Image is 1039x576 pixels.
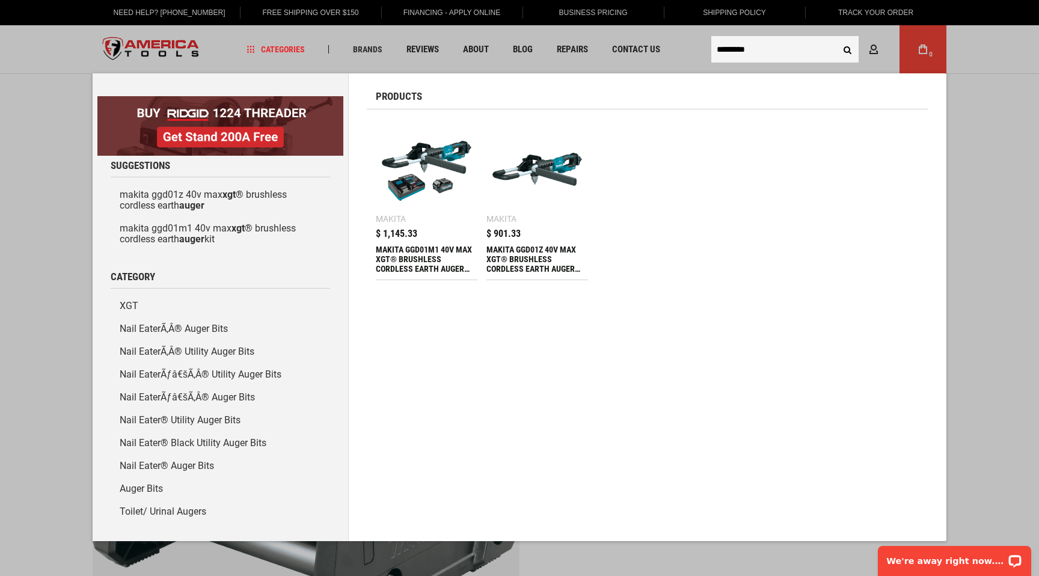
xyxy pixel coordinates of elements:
a: Nail Eater® Auger Bits [111,455,330,477]
a: makita ggd01m1 40v maxxgt® brushless cordless earthaugerkit [111,217,330,251]
a: MAKITA GGD01M1 40V MAX XGT® BRUSHLESS CORDLESS EARTH AUGER KIT, WITH ONE BATTERY (4.0AH) Makita $... [376,118,477,280]
span: $ 901.33 [486,229,521,239]
span: $ 1,145.33 [376,229,417,239]
img: MAKITA GGD01M1 40V MAX XGT® BRUSHLESS CORDLESS EARTH AUGER KIT, WITH ONE BATTERY (4.0AH) [382,124,471,214]
span: Suggestions [111,161,170,171]
b: auger [179,233,204,245]
a: Auger Bits [111,477,330,500]
iframe: LiveChat chat widget [870,538,1039,576]
b: xgt [222,189,236,200]
a: Nail Eater® Black Utility Auger Bits [111,432,330,455]
div: Makita [376,215,406,223]
a: BOGO: Buy RIDGID® 1224 Threader, Get Stand 200A Free! [97,96,343,105]
img: MAKITA GGD01Z 40V MAX XGT® BRUSHLESS CORDLESS EARTH AUGER (TOOL ONLY) [492,124,582,214]
button: Search [836,38,859,61]
span: Products [376,91,422,102]
a: Toilet/ Urinal Augers [111,500,330,523]
a: Nail EaterÃ‚Â® Utility Auger Bits [111,340,330,363]
a: MAKITA GGD01Z 40V MAX XGT® BRUSHLESS CORDLESS EARTH AUGER (TOOL ONLY) Makita $ 901.33 MAKITA GGD0... [486,118,588,280]
div: MAKITA GGD01M1 40V MAX XGT® BRUSHLESS CORDLESS EARTH AUGER KIT, WITH ONE BATTERY (4.0AH) [376,245,477,274]
a: Nail Eater® Utility Auger Bits [111,409,330,432]
b: xgt [231,222,245,234]
span: Brands [353,45,382,54]
b: auger [179,200,204,211]
span: Categories [247,45,305,54]
a: Nail EaterÃƒâ€šÃ‚Â® Utility Auger Bits [111,363,330,386]
a: XGT [111,295,330,317]
a: makita ggd01z 40v maxxgt® brushless cordless earthauger [111,183,330,217]
div: Makita [486,215,516,223]
img: BOGO: Buy RIDGID® 1224 Threader, Get Stand 200A Free! [97,96,343,156]
span: Category [111,272,155,282]
a: Brands [348,41,388,58]
a: Categories [242,41,310,58]
div: MAKITA GGD01Z 40V MAX XGT® BRUSHLESS CORDLESS EARTH AUGER (TOOL ONLY) [486,245,588,274]
a: Nail EaterÃ‚Â® Auger Bits [111,317,330,340]
a: Nail EaterÃƒâ€šÃ‚Â® Auger Bits [111,386,330,409]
